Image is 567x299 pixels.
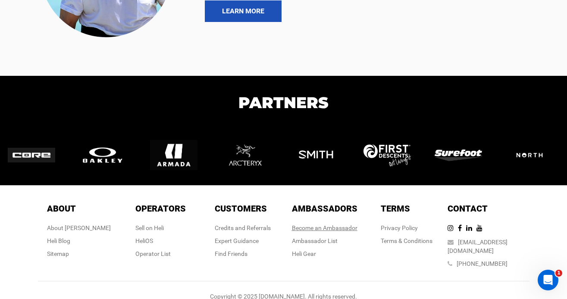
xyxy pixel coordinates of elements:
img: logo [221,131,277,180]
span: Ambassadors [292,203,357,214]
a: HeliOS [135,237,153,244]
iframe: Intercom live chat [538,270,558,290]
span: 1 [555,270,562,277]
span: Operators [135,203,186,214]
a: Heli Blog [47,237,70,244]
a: Heli Gear [292,250,316,257]
div: Sitemap [47,249,111,258]
a: LEARN MORE [205,0,282,22]
div: Sell on Heli [135,224,186,232]
span: About [47,203,76,214]
a: Terms & Conditions [381,237,432,244]
a: Become an Ambassador [292,224,357,231]
a: Credits and Referrals [215,224,271,231]
a: [PHONE_NUMBER] [457,260,507,267]
img: logo [150,131,206,179]
img: logo [506,143,562,168]
div: Find Friends [215,249,271,258]
a: Privacy Policy [381,224,418,231]
a: Expert Guidance [215,237,259,244]
img: logo [363,144,420,166]
span: Contact [448,203,488,214]
span: Customers [215,203,267,214]
img: logo [292,131,348,179]
div: Ambassador List [292,237,357,245]
div: Operator List [135,249,186,258]
img: logo [8,148,64,162]
img: logo [435,149,491,161]
span: Terms [381,203,410,214]
img: logo [79,146,135,165]
div: About [PERSON_NAME] [47,224,111,232]
a: [EMAIL_ADDRESS][DOMAIN_NAME] [448,239,507,254]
